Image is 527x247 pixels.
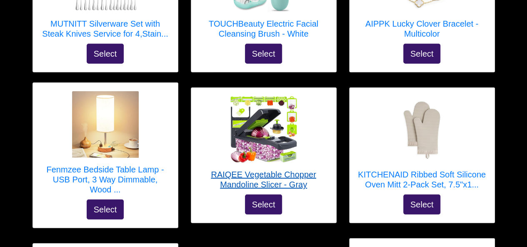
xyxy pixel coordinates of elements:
[403,44,441,64] button: Select
[358,96,486,195] a: KITCHENAID Ribbed Soft Silicone Oven Mitt 2-Pack Set, 7.5"x13", Milkshake KITCHENAID Ribbed Soft ...
[41,91,170,200] a: Fenmzee Bedside Table Lamp - USB Port, 3 Way Dimmable, Wood Base, Flaxen Shade - LED Bulb Include...
[200,170,328,190] h5: RAIQEE Vegetable Chopper Mandoline Slicer - Gray
[389,96,455,163] img: KITCHENAID Ribbed Soft Silicone Oven Mitt 2-Pack Set, 7.5"x13", Milkshake
[245,195,282,215] button: Select
[41,165,170,195] h5: Fenmzee Bedside Table Lamp - USB Port, 3 Way Dimmable, Wood ...
[200,19,328,39] h5: TOUCHBeauty Electric Facial Cleansing Brush - White
[403,195,441,215] button: Select
[200,96,328,195] a: RAIQEE Vegetable Chopper Mandoline Slicer - Gray RAIQEE Vegetable Chopper Mandoline Slicer - Gray
[245,44,282,64] button: Select
[230,96,297,163] img: RAIQEE Vegetable Chopper Mandoline Slicer - Gray
[87,44,124,64] button: Select
[358,170,486,190] h5: KITCHENAID Ribbed Soft Silicone Oven Mitt 2-Pack Set, 7.5"x1...
[72,91,139,158] img: Fenmzee Bedside Table Lamp - USB Port, 3 Way Dimmable, Wood Base, Flaxen Shade - LED Bulb Included
[41,19,170,39] h5: MUTNITT Silverware Set with Steak Knives Service for 4,Stain...
[358,19,486,39] h5: AIPPK Lucky Clover Bracelet - Multicolor
[87,200,124,220] button: Select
